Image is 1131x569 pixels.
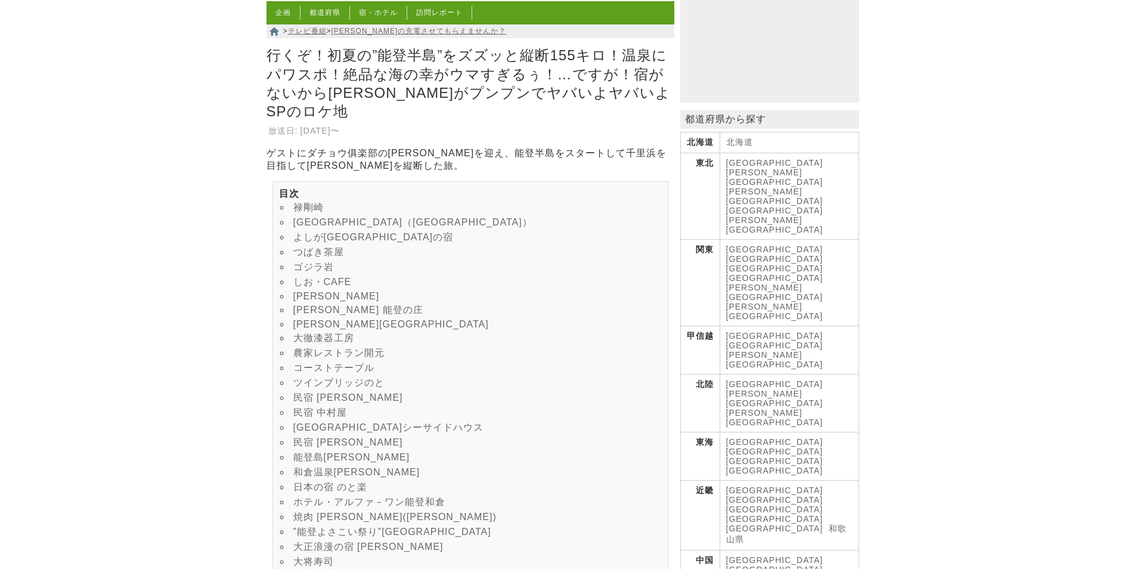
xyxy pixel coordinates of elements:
a: [GEOGRAPHIC_DATA] [726,505,823,514]
a: [PERSON_NAME][GEOGRAPHIC_DATA] [726,168,823,187]
a: [PERSON_NAME][GEOGRAPHIC_DATA] [726,215,823,234]
a: [GEOGRAPHIC_DATA] [726,254,823,264]
p: 都道府県から探す [680,110,859,129]
td: [DATE]〜 [300,125,340,137]
a: コーストテーブル [293,363,374,373]
a: しお・CAFE [293,277,352,287]
a: [GEOGRAPHIC_DATA] [726,495,823,505]
a: [GEOGRAPHIC_DATA] [726,524,823,533]
a: [GEOGRAPHIC_DATA] [726,466,823,475]
th: 北海道 [680,132,720,153]
a: [PERSON_NAME][GEOGRAPHIC_DATA] [726,350,823,369]
a: [GEOGRAPHIC_DATA] [726,514,823,524]
a: 禄剛崎 [293,202,324,212]
th: 甲信越 [680,326,720,375]
th: 北陸 [680,375,720,432]
a: 能登島[PERSON_NAME] [293,452,410,462]
a: [GEOGRAPHIC_DATA] [726,379,823,389]
a: 民宿 [PERSON_NAME] [293,437,403,447]
a: [PERSON_NAME]の充電させてもらえませんか？ [331,27,507,35]
a: [GEOGRAPHIC_DATA] [726,264,823,273]
a: 大将寿司 [293,556,334,567]
a: [PERSON_NAME] 能登の庄 [293,305,423,315]
a: 和倉温泉[PERSON_NAME] [293,467,420,477]
a: 宿・ホテル [359,8,398,17]
a: 農家レストラン開元 [293,348,385,358]
a: [GEOGRAPHIC_DATA] [726,331,823,341]
a: [PERSON_NAME][GEOGRAPHIC_DATA] [726,389,823,408]
nav: > > [267,24,674,38]
a: [PERSON_NAME][GEOGRAPHIC_DATA] [726,187,823,206]
a: 大正浪漫の宿 [PERSON_NAME] [293,542,444,552]
a: ゴジラ岩 [293,262,334,272]
a: ホテル・アルファ－ワン能登和倉 [293,497,445,507]
a: 日本の宿 のと楽 [293,482,367,492]
a: [PERSON_NAME][GEOGRAPHIC_DATA] [726,283,823,302]
a: [GEOGRAPHIC_DATA] [726,447,823,456]
a: よしが[GEOGRAPHIC_DATA]の宿 [293,232,454,242]
a: [GEOGRAPHIC_DATA] [726,341,823,350]
th: 放送日: [268,125,299,137]
a: ツインブリッジのと [293,378,385,388]
th: 関東 [680,240,720,326]
a: [GEOGRAPHIC_DATA] [726,311,823,321]
p: ゲストにダチョウ俱楽部の[PERSON_NAME]を迎え、能登半島をスタートして千里浜を目指して[PERSON_NAME]を縦断した旅。 [267,147,674,172]
a: 企画 [275,8,291,17]
a: [GEOGRAPHIC_DATA] [726,158,823,168]
a: [GEOGRAPHIC_DATA] [726,555,823,565]
a: [GEOGRAPHIC_DATA] [726,437,823,447]
a: [GEOGRAPHIC_DATA] [726,273,823,283]
a: 訪問レポート [416,8,463,17]
a: 大徹漆器工房 [293,333,354,343]
a: [GEOGRAPHIC_DATA] [726,456,823,466]
a: 都道府県 [309,8,340,17]
th: 東海 [680,432,720,481]
a: テレビ番組 [288,27,327,35]
a: [GEOGRAPHIC_DATA] [726,206,823,215]
a: [GEOGRAPHIC_DATA] [726,485,823,495]
a: ”能登よさこい祭り”[GEOGRAPHIC_DATA] [293,527,491,537]
a: 北海道 [726,137,753,147]
a: [PERSON_NAME] [726,302,802,311]
a: [GEOGRAPHIC_DATA] [726,245,823,254]
h1: 行くぞ！初夏の”能登半島”をズズッと縦断155キロ！温泉にパワスポ！絶品な海の幸がウマすぎるぅ！…ですが！宿がないから[PERSON_NAME]がプンプンでヤバいよヤバいよSPのロケ地 [267,43,674,123]
a: 民宿 [PERSON_NAME] [293,392,403,403]
a: [PERSON_NAME] [293,291,380,301]
a: 焼肉 [PERSON_NAME]([PERSON_NAME]) [293,512,497,522]
th: 東北 [680,153,720,240]
a: つばき茶屋 [293,247,344,257]
a: 民宿 中村屋 [293,407,347,418]
a: [GEOGRAPHIC_DATA]シーサイドハウス [293,422,484,432]
a: [GEOGRAPHIC_DATA]（[GEOGRAPHIC_DATA]） [293,217,532,227]
th: 近畿 [680,481,720,551]
a: [PERSON_NAME][GEOGRAPHIC_DATA] [726,408,823,427]
a: [PERSON_NAME][GEOGRAPHIC_DATA] [293,319,489,329]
